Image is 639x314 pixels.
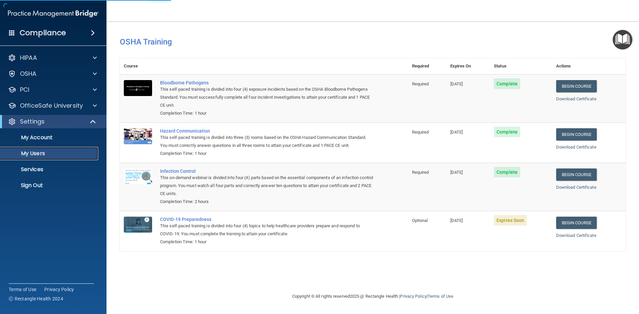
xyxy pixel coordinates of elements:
[412,130,429,135] span: Required
[446,58,490,74] th: Expires On
[450,170,463,175] span: [DATE]
[160,238,375,246] div: Completion Time: 1 hour
[160,222,375,238] div: This self-paced training is divided into four (4) topics to help healthcare providers prepare and...
[160,198,375,206] div: Completion Time: 2 hours
[8,118,97,126] a: Settings
[4,150,95,157] p: My Users
[556,233,596,238] a: Download Certificate
[524,267,631,293] iframe: Drift Widget Chat Controller
[4,182,95,189] p: Sign Out
[8,70,97,78] a: OSHA
[160,150,375,157] div: Completion Time: 1 hour
[4,134,95,141] p: My Account
[490,58,552,74] th: Status
[556,217,597,229] a: Begin Course
[494,78,520,89] span: Complete
[20,70,37,78] p: OSHA
[400,294,426,299] a: Privacy Policy
[160,85,375,109] div: This self-paced training is divided into four (4) exposure incidents based on the OSHA Bloodborne...
[556,185,596,190] a: Download Certificate
[160,128,375,134] a: Hazard Communication
[120,37,626,47] h4: OSHA Training
[494,127,520,137] span: Complete
[9,286,36,293] a: Terms of Use
[556,96,596,101] a: Download Certificate
[613,30,632,50] button: Open Resource Center
[450,130,463,135] span: [DATE]
[450,81,463,86] span: [DATE]
[20,54,37,62] p: HIPAA
[20,102,83,110] p: OfficeSafe University
[20,28,66,38] h4: Compliance
[251,286,494,307] div: Copyright © All rights reserved 2025 @ Rectangle Health | |
[8,7,99,20] img: PMB logo
[552,58,626,74] th: Actions
[450,218,463,223] span: [DATE]
[556,80,597,92] a: Begin Course
[494,167,520,177] span: Complete
[412,218,428,223] span: Optional
[412,81,429,86] span: Required
[556,145,596,150] a: Download Certificate
[8,86,97,94] a: PCI
[160,217,375,222] a: COVID-19 Preparedness
[44,286,74,293] a: Privacy Policy
[412,170,429,175] span: Required
[160,174,375,198] div: This on-demand webinar is divided into four (4) parts based on the essential components of an inf...
[4,166,95,173] p: Services
[160,134,375,150] div: This self-paced training is divided into three (3) rooms based on the OSHA Hazard Communication S...
[160,168,375,174] a: Infection Control
[8,102,97,110] a: OfficeSafe University
[160,109,375,117] div: Completion Time: 1 hour
[8,54,97,62] a: HIPAA
[9,295,63,302] span: Ⓒ Rectangle Health 2024
[556,168,597,181] a: Begin Course
[428,294,453,299] a: Terms of Use
[408,58,446,74] th: Required
[20,118,45,126] p: Settings
[494,215,527,226] span: Expires Soon
[120,58,156,74] th: Course
[556,128,597,141] a: Begin Course
[20,86,29,94] p: PCI
[160,80,375,85] a: Bloodborne Pathogens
